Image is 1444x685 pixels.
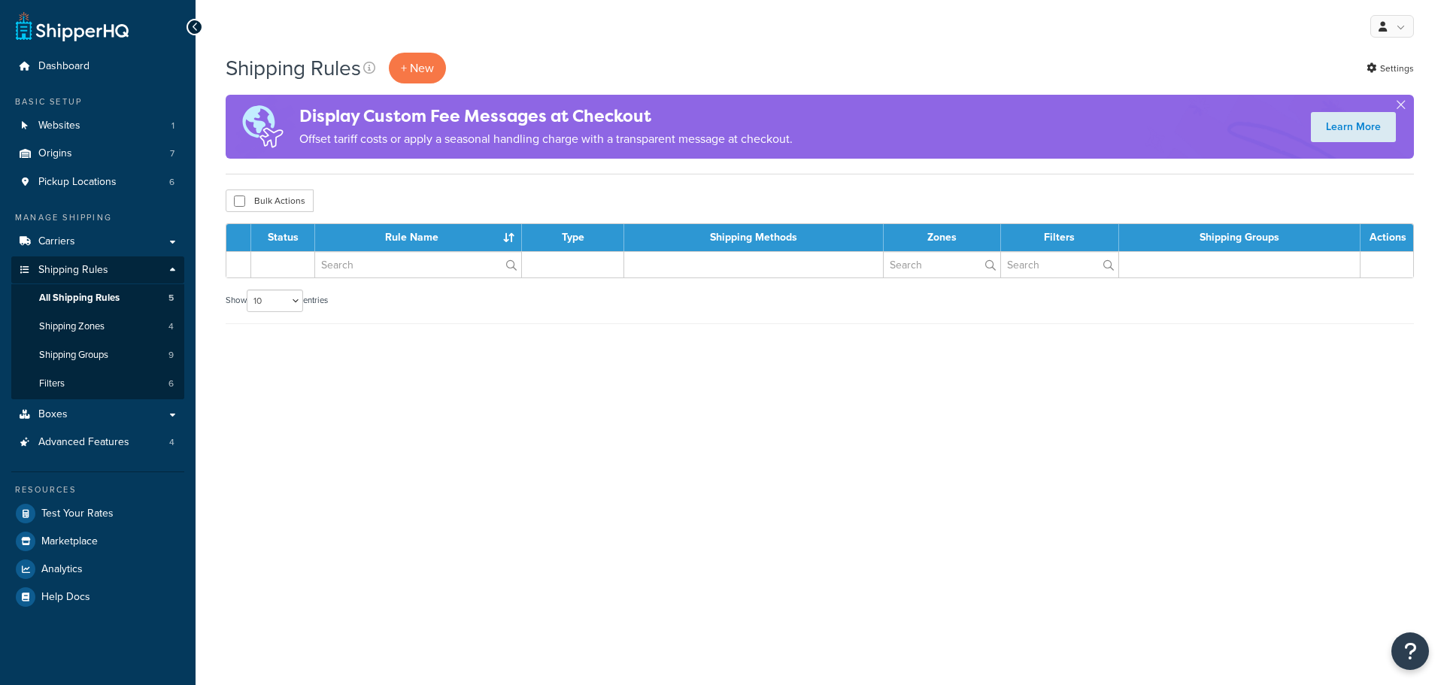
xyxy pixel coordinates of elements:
[168,320,174,333] span: 4
[38,436,129,449] span: Advanced Features
[11,284,184,312] li: All Shipping Rules
[11,168,184,196] a: Pickup Locations 6
[11,483,184,496] div: Resources
[41,563,83,576] span: Analytics
[11,429,184,456] li: Advanced Features
[389,53,446,83] p: + New
[16,11,129,41] a: ShipperHQ Home
[11,53,184,80] a: Dashboard
[11,341,184,369] li: Shipping Groups
[168,292,174,305] span: 5
[1367,58,1414,79] a: Settings
[11,228,184,256] a: Carriers
[11,168,184,196] li: Pickup Locations
[41,591,90,604] span: Help Docs
[11,583,184,611] a: Help Docs
[168,349,174,362] span: 9
[11,256,184,399] li: Shipping Rules
[1119,224,1361,251] th: Shipping Groups
[11,401,184,429] a: Boxes
[38,176,117,189] span: Pickup Locations
[522,224,624,251] th: Type
[11,95,184,108] div: Basic Setup
[226,53,361,83] h1: Shipping Rules
[884,252,1000,277] input: Search
[11,313,184,341] a: Shipping Zones 4
[11,211,184,224] div: Manage Shipping
[11,528,184,555] a: Marketplace
[169,176,174,189] span: 6
[226,289,328,312] label: Show entries
[38,264,108,277] span: Shipping Rules
[38,235,75,248] span: Carriers
[38,120,80,132] span: Websites
[38,147,72,160] span: Origins
[168,377,174,390] span: 6
[11,140,184,168] a: Origins 7
[315,252,521,277] input: Search
[299,104,793,129] h4: Display Custom Fee Messages at Checkout
[624,224,883,251] th: Shipping Methods
[226,95,299,159] img: duties-banner-06bc72dcb5fe05cb3f9472aba00be2ae8eb53ab6f0d8bb03d382ba314ac3c341.png
[11,140,184,168] li: Origins
[11,341,184,369] a: Shipping Groups 9
[39,377,65,390] span: Filters
[11,429,184,456] a: Advanced Features 4
[1391,632,1429,670] button: Open Resource Center
[38,60,89,73] span: Dashboard
[1311,112,1396,142] a: Learn More
[39,292,120,305] span: All Shipping Rules
[11,313,184,341] li: Shipping Zones
[11,112,184,140] li: Websites
[11,370,184,398] a: Filters 6
[169,436,174,449] span: 4
[11,556,184,583] a: Analytics
[11,256,184,284] a: Shipping Rules
[1001,252,1118,277] input: Search
[41,508,114,520] span: Test Your Rates
[247,289,303,312] select: Showentries
[226,189,314,212] button: Bulk Actions
[251,224,315,251] th: Status
[11,112,184,140] a: Websites 1
[11,500,184,527] a: Test Your Rates
[1361,224,1413,251] th: Actions
[1001,224,1119,251] th: Filters
[11,370,184,398] li: Filters
[39,349,108,362] span: Shipping Groups
[38,408,68,421] span: Boxes
[299,129,793,150] p: Offset tariff costs or apply a seasonal handling charge with a transparent message at checkout.
[11,284,184,312] a: All Shipping Rules 5
[170,147,174,160] span: 7
[41,535,98,548] span: Marketplace
[884,224,1001,251] th: Zones
[171,120,174,132] span: 1
[39,320,105,333] span: Shipping Zones
[315,224,522,251] th: Rule Name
